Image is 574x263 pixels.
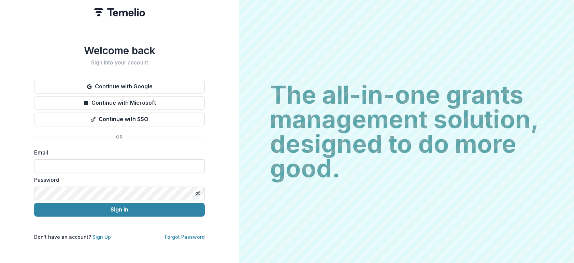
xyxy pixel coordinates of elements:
a: Forgot Password [165,234,205,240]
label: Email [34,148,201,157]
button: Continue with Microsoft [34,96,205,110]
h1: Welcome back [34,44,205,57]
img: Temelio [94,8,145,16]
button: Continue with Google [34,80,205,93]
button: Toggle password visibility [192,188,203,199]
a: Sign Up [92,234,111,240]
label: Password [34,176,201,184]
p: Don't have an account? [34,233,111,240]
button: Continue with SSO [34,113,205,126]
h2: Sign into your account [34,59,205,66]
button: Sign In [34,203,205,217]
